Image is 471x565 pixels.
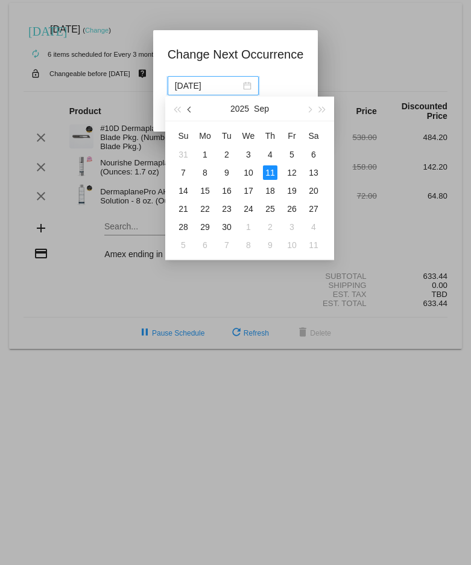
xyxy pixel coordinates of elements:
[172,182,194,200] td: 9/14/2025
[172,236,194,254] td: 10/5/2025
[259,126,281,145] th: Thu
[285,220,299,234] div: 3
[241,184,256,198] div: 17
[238,126,259,145] th: Wed
[216,145,238,164] td: 9/2/2025
[241,238,256,252] div: 8
[194,182,216,200] td: 9/15/2025
[238,182,259,200] td: 9/17/2025
[259,236,281,254] td: 10/9/2025
[198,184,212,198] div: 15
[172,200,194,218] td: 9/21/2025
[238,164,259,182] td: 9/10/2025
[316,97,329,121] button: Next year (Control + right)
[303,145,324,164] td: 9/6/2025
[194,126,216,145] th: Mon
[241,147,256,162] div: 3
[176,220,191,234] div: 28
[172,145,194,164] td: 8/31/2025
[220,220,234,234] div: 30
[216,126,238,145] th: Tue
[170,97,183,121] button: Last year (Control + left)
[281,182,303,200] td: 9/19/2025
[285,184,299,198] div: 19
[259,164,281,182] td: 9/11/2025
[194,145,216,164] td: 9/1/2025
[303,164,324,182] td: 9/13/2025
[216,182,238,200] td: 9/16/2025
[306,165,321,180] div: 13
[281,218,303,236] td: 10/3/2025
[230,97,249,121] button: 2025
[198,202,212,216] div: 22
[306,184,321,198] div: 20
[285,165,299,180] div: 12
[220,147,234,162] div: 2
[259,145,281,164] td: 9/4/2025
[176,184,191,198] div: 14
[176,165,191,180] div: 7
[198,238,212,252] div: 6
[241,165,256,180] div: 10
[194,200,216,218] td: 9/22/2025
[306,147,321,162] div: 6
[194,218,216,236] td: 9/29/2025
[285,238,299,252] div: 10
[198,147,212,162] div: 1
[198,220,212,234] div: 29
[254,97,269,121] button: Sep
[220,184,234,198] div: 16
[281,145,303,164] td: 9/5/2025
[263,202,277,216] div: 25
[172,164,194,182] td: 9/7/2025
[259,218,281,236] td: 10/2/2025
[216,218,238,236] td: 9/30/2025
[168,45,304,64] h1: Change Next Occurrence
[281,236,303,254] td: 10/10/2025
[238,145,259,164] td: 9/3/2025
[306,220,321,234] div: 4
[303,126,324,145] th: Sat
[302,97,315,121] button: Next month (PageDown)
[303,200,324,218] td: 9/27/2025
[285,202,299,216] div: 26
[176,147,191,162] div: 31
[263,184,277,198] div: 18
[216,200,238,218] td: 9/23/2025
[263,165,277,180] div: 11
[220,165,234,180] div: 9
[183,97,197,121] button: Previous month (PageUp)
[194,164,216,182] td: 9/8/2025
[259,182,281,200] td: 9/18/2025
[220,238,234,252] div: 7
[281,200,303,218] td: 9/26/2025
[303,182,324,200] td: 9/20/2025
[194,236,216,254] td: 10/6/2025
[238,218,259,236] td: 10/1/2025
[198,165,212,180] div: 8
[306,202,321,216] div: 27
[303,236,324,254] td: 10/11/2025
[172,218,194,236] td: 9/28/2025
[306,238,321,252] div: 11
[303,218,324,236] td: 10/4/2025
[241,202,256,216] div: 24
[216,236,238,254] td: 10/7/2025
[285,147,299,162] div: 5
[281,126,303,145] th: Fri
[220,202,234,216] div: 23
[176,202,191,216] div: 21
[176,238,191,252] div: 5
[263,238,277,252] div: 9
[281,164,303,182] td: 9/12/2025
[238,200,259,218] td: 9/24/2025
[263,147,277,162] div: 4
[175,79,241,92] input: Select date
[238,236,259,254] td: 10/8/2025
[241,220,256,234] div: 1
[259,200,281,218] td: 9/25/2025
[263,220,277,234] div: 2
[216,164,238,182] td: 9/9/2025
[172,126,194,145] th: Sun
